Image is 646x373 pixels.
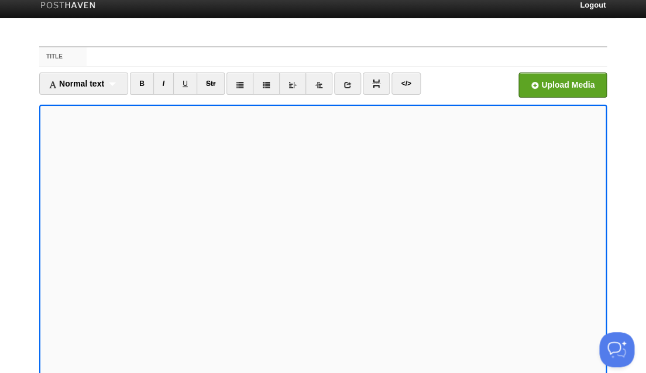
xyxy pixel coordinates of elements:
[39,47,87,66] label: Title
[197,72,225,95] a: Str
[391,72,420,95] a: </>
[130,72,154,95] a: B
[372,80,380,88] img: pagebreak-icon.png
[40,2,96,11] img: Posthaven-bar
[173,72,197,95] a: U
[153,72,174,95] a: I
[49,79,104,88] span: Normal text
[206,80,216,88] del: Str
[599,332,634,367] iframe: Help Scout Beacon - Open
